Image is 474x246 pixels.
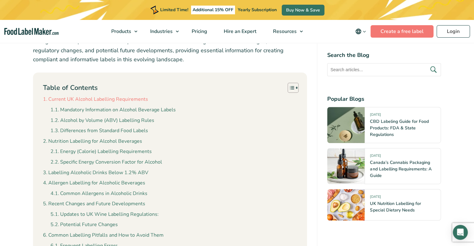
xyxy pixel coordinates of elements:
[43,231,164,239] a: Common Labelling Pitfalls and How to Avoid Them
[282,5,324,16] a: Buy Now & Save
[371,25,433,38] a: Create a free label
[109,28,132,35] span: Products
[437,25,470,38] a: Login
[283,82,297,93] a: Toggle Table of Content
[160,7,188,13] span: Limited Time!
[370,160,431,179] a: Canada’s Cannabis Packaging and Labelling Requirements: A Guide
[184,20,214,43] a: Pricing
[43,200,145,208] a: Recent Changes and Future Developments
[238,7,277,13] span: Yearly Subscription
[103,20,141,43] a: Products
[50,190,147,198] a: Common Allergens in Alcoholic Drinks
[50,148,152,156] a: Energy (Calorie) Labelling Requirements
[50,106,176,114] a: Mandatory Information on Alcohol Beverage Labels
[190,28,208,35] span: Pricing
[453,225,468,240] div: Open Intercom Messenger
[265,20,306,43] a: Resources
[370,201,421,213] a: UK Nutrition Labelling for Special Dietary Needs
[370,194,381,202] span: [DATE]
[271,28,297,35] span: Resources
[50,211,159,219] a: Updates to UK Wine Labelling Regulations:
[43,179,145,187] a: Allergen Labelling for Alcoholic Beverages
[216,20,263,43] a: Hire an Expert
[327,63,441,76] input: Search articles...
[33,37,307,64] p: This guide will explore current UK requirements for nutrition labeling on alcoholic beverages, re...
[370,118,429,137] a: CBD Labeling Guide for Food Products: FDA & State Regulations
[370,153,381,160] span: [DATE]
[148,28,173,35] span: Industries
[43,169,148,177] a: Labelling Alcoholic Drinks Below 1.2% ABV
[327,51,441,59] h4: Search the Blog
[50,127,148,135] a: Differences from Standard Food Labels
[142,20,182,43] a: Industries
[50,221,118,229] a: Potential Future Changes
[370,112,381,119] span: [DATE]
[222,28,257,35] span: Hire an Expert
[43,83,98,93] p: Table of Contents
[327,95,441,103] h4: Popular Blogs
[50,158,162,166] a: Specific Energy Conversion Factor for Alcohol
[191,6,235,14] span: Additional 15% OFF
[43,137,142,146] a: Nutrition Labelling for Alcohol Beverages
[50,117,154,125] a: Alcohol by Volume (ABV) Labelling Rules
[43,95,148,104] a: Current UK Alcohol Labelling Requirements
